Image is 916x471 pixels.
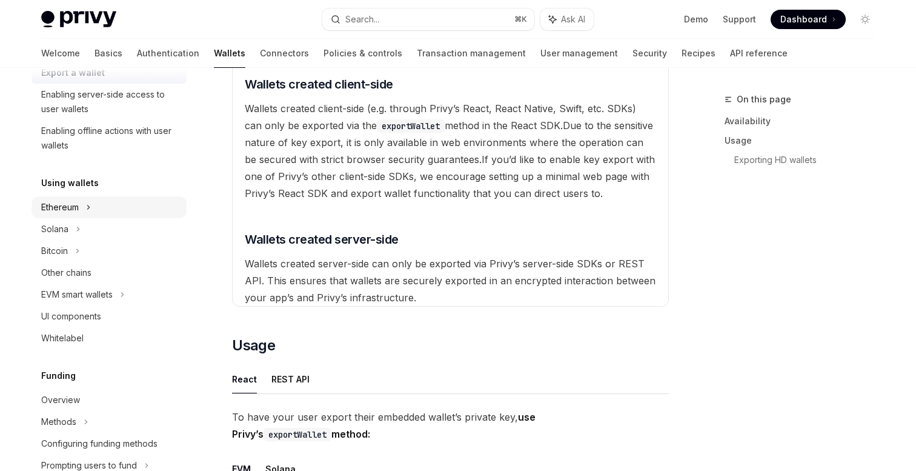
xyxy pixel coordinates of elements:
div: Whitelabel [41,331,84,346]
span: Wallets created server-side [245,231,399,248]
a: Transaction management [417,39,526,68]
span: If you’d like to enable key export with one of Privy’s other client-side SDKs, we encourage setti... [245,153,655,199]
button: React [232,365,257,393]
div: Ethereum [41,200,79,215]
span: To have your user export their embedded wallet’s private key, [232,409,669,443]
a: User management [540,39,618,68]
div: Methods [41,415,76,429]
button: Toggle dark mode [855,10,875,29]
span: Ask AI [561,13,585,25]
a: Exporting HD wallets [734,150,884,170]
span: Wallets created client-side [245,76,393,93]
a: Demo [684,13,708,25]
a: Dashboard [771,10,846,29]
span: Wallets created server-side can only be exported via Privy’s server-side SDKs or REST API. This e... [245,258,655,304]
a: Configuring funding methods [32,433,187,455]
a: API reference [730,39,788,68]
code: exportWallet [377,119,445,133]
div: UI components [41,309,101,324]
div: Bitcoin [41,244,68,258]
span: Usage [232,336,275,355]
span: Dashboard [780,13,827,25]
a: Usage [725,131,884,150]
a: Overview [32,389,187,411]
div: Enabling offline actions with user wallets [41,124,179,153]
div: Solana [41,222,68,236]
strong: use Privy’s method: [232,411,536,440]
a: Availability [725,112,884,131]
span: On this page [737,92,791,107]
div: Search... [345,12,379,27]
a: UI components [32,306,187,327]
h5: Funding [41,369,76,383]
a: Enabling offline actions with user wallets [32,120,187,156]
a: Support [723,13,756,25]
a: Enabling server-side access to user wallets [32,84,187,120]
a: Security [632,39,667,68]
div: Enabling server-side access to user wallets [41,87,179,116]
a: Basics [95,39,122,68]
a: Welcome [41,39,80,68]
code: exportWallet [264,428,331,441]
h5: Using wallets [41,176,99,190]
div: Other chains [41,266,91,280]
a: Whitelabel [32,327,187,349]
button: Search...⌘K [322,8,534,30]
button: Ask AI [540,8,594,30]
a: Other chains [32,262,187,284]
a: Policies & controls [324,39,402,68]
a: Connectors [260,39,309,68]
div: EVM smart wallets [41,287,113,302]
span: ⌘ K [514,15,527,24]
span: Due to the sensitive nature of key export, it is only available in web environments where the ope... [245,119,653,165]
a: Wallets [214,39,245,68]
div: Overview [41,393,80,407]
a: Authentication [137,39,199,68]
div: Configuring funding methods [41,436,158,451]
button: REST API [271,365,310,393]
img: light logo [41,11,116,28]
a: Recipes [682,39,715,68]
span: Wallets created client-side (e.g. through Privy’s React, React Native, Swift, etc. SDKs) can only... [245,102,636,132]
